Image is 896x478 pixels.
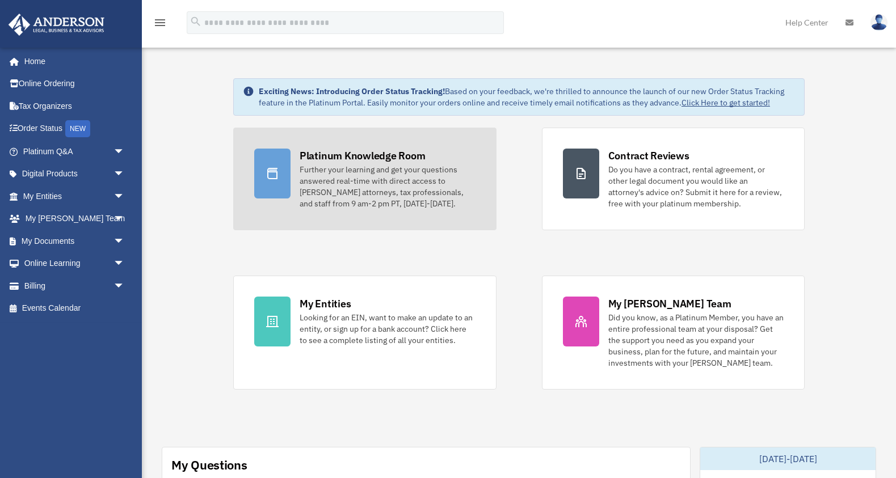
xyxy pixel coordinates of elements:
a: Billingarrow_drop_down [8,274,142,297]
a: Online Ordering [8,73,142,95]
div: Platinum Knowledge Room [300,149,426,163]
a: My [PERSON_NAME] Teamarrow_drop_down [8,208,142,230]
a: Events Calendar [8,297,142,320]
div: My Questions [171,456,247,473]
span: arrow_drop_down [113,185,136,208]
img: Anderson Advisors Platinum Portal [5,14,108,36]
div: Looking for an EIN, want to make an update to an entity, or sign up for a bank account? Click her... [300,312,476,346]
a: Platinum Knowledge Room Further your learning and get your questions answered real-time with dire... [233,128,497,230]
a: menu [153,20,167,29]
a: My Documentsarrow_drop_down [8,230,142,252]
a: Tax Organizers [8,95,142,117]
a: Contract Reviews Do you have a contract, rental agreement, or other legal document you would like... [542,128,805,230]
a: My [PERSON_NAME] Team Did you know, as a Platinum Member, you have an entire professional team at... [542,276,805,390]
a: Order StatusNEW [8,117,142,141]
div: Further your learning and get your questions answered real-time with direct access to [PERSON_NAM... [300,164,476,209]
div: Did you know, as a Platinum Member, you have an entire professional team at your disposal? Get th... [608,312,784,369]
span: arrow_drop_down [113,208,136,231]
i: search [190,15,202,28]
span: arrow_drop_down [113,252,136,276]
a: Online Learningarrow_drop_down [8,252,142,275]
a: My Entities Looking for an EIN, want to make an update to an entity, or sign up for a bank accoun... [233,276,497,390]
a: Home [8,50,136,73]
img: User Pic [870,14,887,31]
div: NEW [65,120,90,137]
i: menu [153,16,167,29]
div: Do you have a contract, rental agreement, or other legal document you would like an attorney's ad... [608,164,784,209]
span: arrow_drop_down [113,230,136,253]
div: Contract Reviews [608,149,689,163]
a: Digital Productsarrow_drop_down [8,163,142,185]
div: My [PERSON_NAME] Team [608,297,731,311]
div: [DATE]-[DATE] [700,447,876,470]
span: arrow_drop_down [113,274,136,298]
span: arrow_drop_down [113,163,136,186]
a: Platinum Q&Aarrow_drop_down [8,140,142,163]
div: Based on your feedback, we're thrilled to announce the launch of our new Order Status Tracking fe... [259,86,795,108]
a: Click Here to get started! [682,98,770,108]
span: arrow_drop_down [113,140,136,163]
div: My Entities [300,297,351,311]
strong: Exciting News: Introducing Order Status Tracking! [259,86,445,96]
a: My Entitiesarrow_drop_down [8,185,142,208]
